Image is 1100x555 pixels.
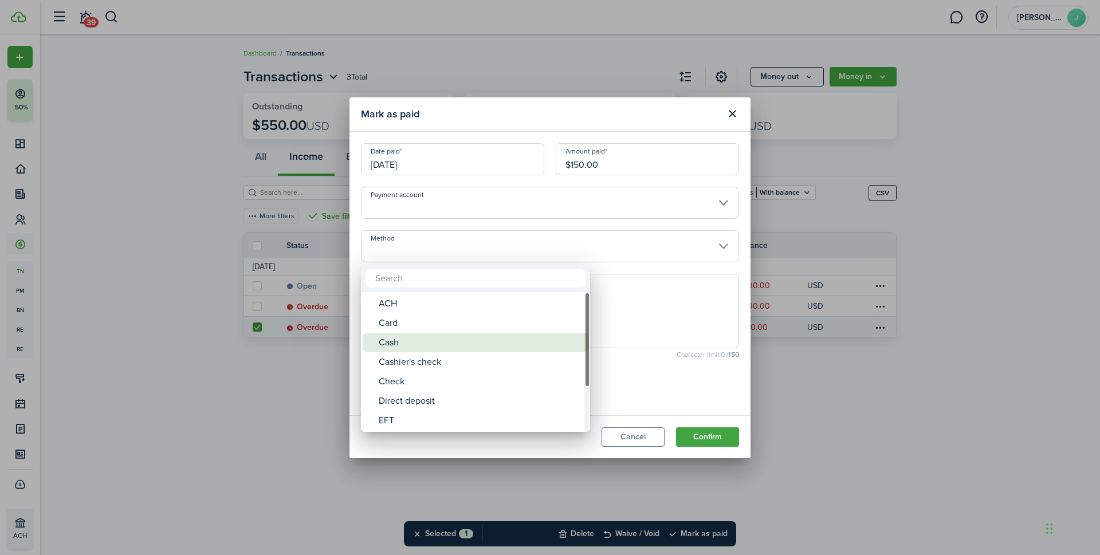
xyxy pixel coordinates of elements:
[366,269,586,288] input: Search
[379,352,582,372] div: Cashier's check
[379,313,582,333] div: Card
[379,411,582,430] div: EFT
[379,294,582,313] div: ACH
[379,372,582,391] div: Check
[379,391,582,411] div: Direct deposit
[379,333,582,352] div: Cash
[361,292,590,432] mbsc-wheel: Method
